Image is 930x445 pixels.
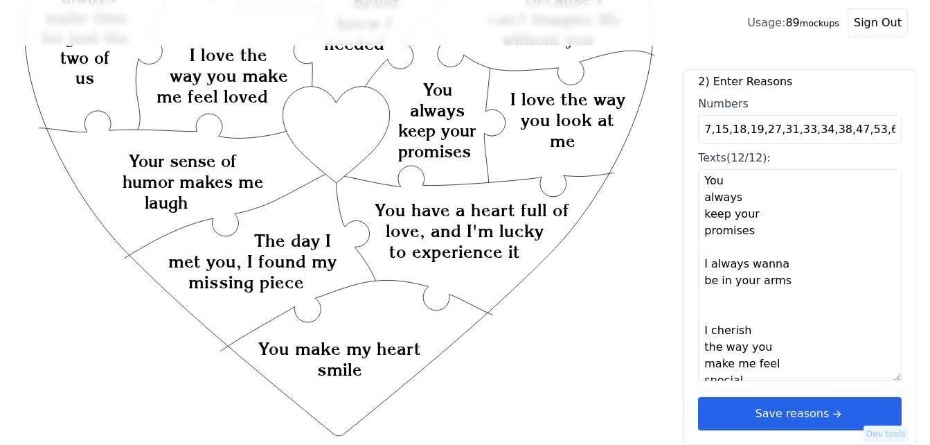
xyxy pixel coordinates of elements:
span: Usage: [747,16,785,29]
button: Dev tools [864,426,909,442]
text: missing piece [188,272,304,293]
text: needed [324,33,384,54]
div: 89 [747,15,839,31]
text: met you, I found my [168,251,337,272]
text: always [410,101,465,121]
svg: arrow right short [829,406,844,421]
text: you look at [521,110,614,131]
text: for just the [42,28,129,48]
text: love, and I'm lucky [386,220,544,241]
text: without you [502,29,593,49]
text: humor makes me [123,172,263,192]
div: Numbers [698,96,902,112]
button: Sign Out [848,8,908,37]
text: two of [60,48,110,68]
text: I love the [190,44,267,65]
text: Your sense of [129,151,237,171]
text: You have a heart full of [375,200,569,220]
small: mockups [800,18,839,28]
text: way you make [170,65,288,86]
text: You [423,80,452,100]
button: Save reasonsarrow right short [698,397,902,430]
input: Numbers [698,115,902,144]
text: smile [317,359,362,380]
text: keep your [398,121,476,141]
text: The day I [254,230,331,251]
text: me [550,131,575,152]
text: You make my heart [259,338,422,359]
label: 2) Enter Reasons [698,73,902,90]
div: Texts [698,150,902,166]
text: to experience it [389,241,520,262]
textarea: Texts(12/12): [698,169,902,381]
text: promises [398,141,471,162]
span: (12/12): [726,151,771,164]
text: me feel loved [157,86,268,107]
text: I love the way [510,89,625,110]
text: laugh [145,193,188,213]
text: us [75,69,94,89]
